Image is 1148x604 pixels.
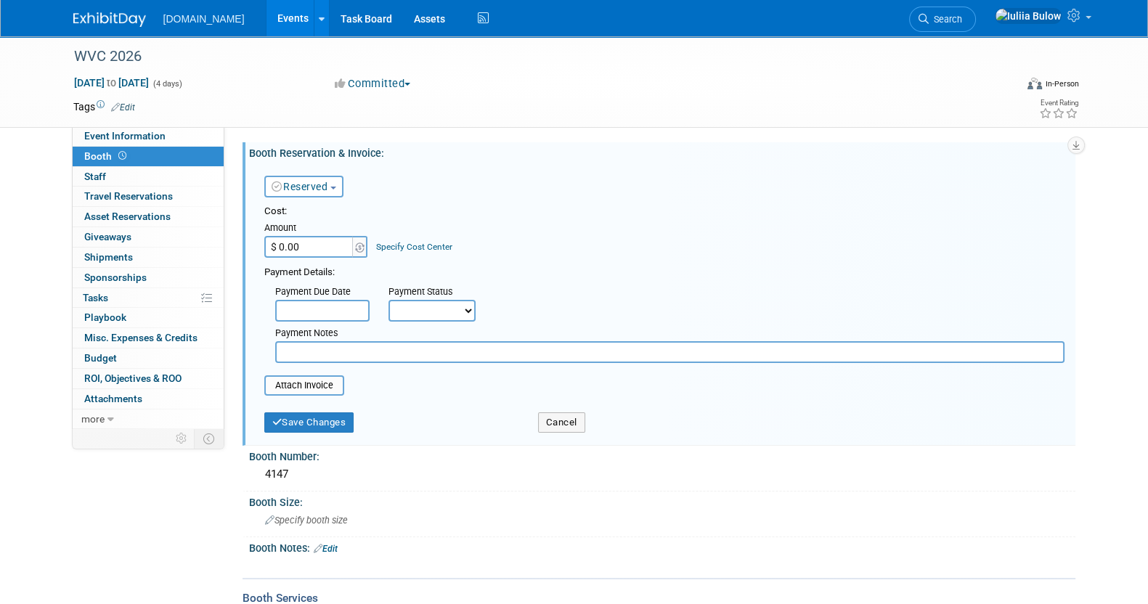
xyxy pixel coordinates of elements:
span: Asset Reservations [84,211,171,222]
span: Playbook [84,311,126,323]
a: Specify Cost Center [376,242,452,252]
img: Iuliia Bulow [995,8,1062,24]
span: Booth [84,150,129,162]
td: Toggle Event Tabs [194,429,224,448]
td: Personalize Event Tab Strip [169,429,195,448]
a: ROI, Objectives & ROO [73,369,224,388]
a: Travel Reservations [73,187,224,206]
span: [DOMAIN_NAME] [163,13,245,25]
div: Amount [264,221,370,236]
a: Giveaways [73,227,224,247]
span: Misc. Expenses & Credits [84,332,198,343]
span: [DATE] [DATE] [73,76,150,89]
a: Shipments [73,248,224,267]
span: Sponsorships [84,272,147,283]
div: Payment Due Date [275,285,367,300]
div: Booth Notes: [249,537,1075,556]
div: Booth Reservation & Invoice: [249,142,1075,160]
span: Search [929,14,962,25]
span: Attachments [84,393,142,404]
span: Giveaways [84,231,131,242]
span: ROI, Objectives & ROO [84,372,182,384]
a: Budget [73,348,224,368]
div: Event Rating [1038,99,1078,107]
span: Staff [84,171,106,182]
a: Tasks [73,288,224,308]
span: Tasks [83,292,108,303]
div: Event Format [929,75,1079,97]
img: Format-Inperson.png [1027,78,1042,89]
span: Booth not reserved yet [115,150,129,161]
td: Tags [73,99,135,114]
span: Event Information [84,130,166,142]
div: WVC 2026 [69,44,993,70]
div: Payment Notes [275,327,1064,341]
div: 4147 [260,463,1064,486]
div: Booth Size: [249,491,1075,510]
button: Save Changes [264,412,354,433]
div: In-Person [1044,78,1078,89]
span: Shipments [84,251,133,263]
div: Cost: [264,205,1064,219]
a: more [73,409,224,429]
a: Staff [73,167,224,187]
a: Reserved [272,181,328,192]
button: Cancel [538,412,585,433]
button: Reserved [264,176,343,197]
div: Payment Status [388,285,486,300]
span: to [105,77,118,89]
a: Search [909,7,976,32]
a: Edit [111,102,135,113]
div: Booth Number: [249,446,1075,464]
a: Misc. Expenses & Credits [73,328,224,348]
button: Committed [330,76,416,91]
a: Event Information [73,126,224,146]
a: Asset Reservations [73,207,224,226]
a: Edit [314,544,338,554]
span: (4 days) [152,79,182,89]
img: ExhibitDay [73,12,146,27]
span: Travel Reservations [84,190,173,202]
a: Attachments [73,389,224,409]
div: Payment Details: [264,262,1064,279]
a: Playbook [73,308,224,327]
span: more [81,413,105,425]
a: Sponsorships [73,268,224,287]
span: Budget [84,352,117,364]
span: Specify booth size [265,515,348,526]
a: Booth [73,147,224,166]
